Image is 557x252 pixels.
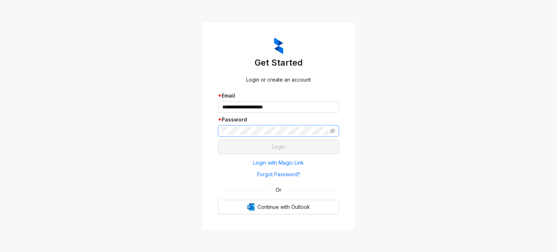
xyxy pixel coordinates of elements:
[218,157,339,169] button: Login with Magic Link
[257,170,300,178] span: Forgot Password?
[257,203,310,211] span: Continue with Outlook
[218,92,339,100] div: Email
[218,140,339,154] button: Login
[218,169,339,180] button: Forgot Password?
[218,116,339,124] div: Password
[274,38,283,54] img: ZumaIcon
[218,76,339,84] div: Login or create an account
[253,159,304,167] span: Login with Magic Link
[271,186,286,194] span: Or
[218,57,339,69] h3: Get Started
[218,200,339,214] button: OutlookContinue with Outlook
[330,128,335,133] span: eye-invisible
[247,203,255,211] img: Outlook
